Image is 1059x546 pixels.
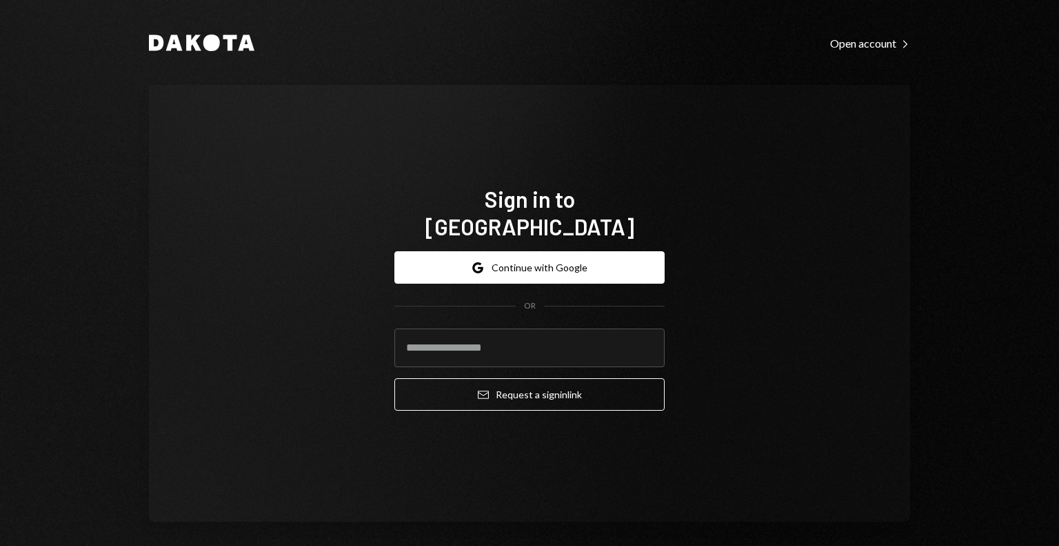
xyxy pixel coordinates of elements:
h1: Sign in to [GEOGRAPHIC_DATA] [394,185,665,240]
button: Continue with Google [394,251,665,284]
div: Open account [830,37,910,50]
button: Request a signinlink [394,378,665,411]
a: Open account [830,35,910,50]
div: OR [524,300,536,312]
